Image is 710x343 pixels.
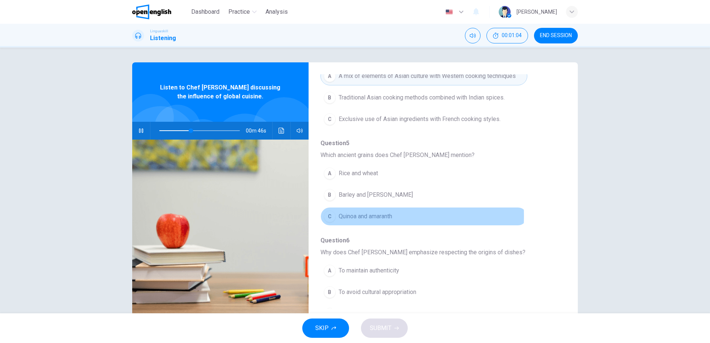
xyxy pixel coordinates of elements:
div: [PERSON_NAME] [517,7,557,16]
button: SKIP [302,318,349,338]
span: Traditional Asian cooking methods combined with Indian spices. [339,93,505,102]
button: ARice and wheat [320,164,527,183]
span: Practice [228,7,250,16]
img: OpenEnglish logo [132,4,171,19]
span: Listen to Chef [PERSON_NAME] discussing the influence of global cuisine. [156,83,284,101]
button: 00:01:04 [486,28,528,43]
img: en [444,9,454,15]
button: Analysis [263,5,291,19]
span: A mix of elements of Asian culture with Western cooking techniques [339,72,516,81]
span: SKIP [315,323,329,333]
div: A [324,167,336,179]
div: A [324,265,336,277]
button: BTraditional Asian cooking methods combined with Indian spices. [320,88,527,107]
button: AA mix of elements of Asian culture with Western cooking techniques [320,67,527,85]
span: Question 5 [320,139,554,148]
button: Practice [225,5,260,19]
span: END SESSION [540,33,572,39]
div: B [324,92,336,104]
div: B [324,286,336,298]
img: Profile picture [499,6,511,18]
span: Rice and wheat [339,169,378,178]
span: 00m 46s [246,122,272,140]
span: Barley and [PERSON_NAME] [339,190,413,199]
span: To maintain authenticity [339,266,399,275]
span: Question 6 [320,236,554,245]
button: CFor legal reasons [320,304,527,323]
button: BBarley and [PERSON_NAME] [320,186,527,204]
button: CExclusive use of Asian ingredients with French cooking styles. [320,110,527,128]
span: Analysis [266,7,288,16]
div: C [324,308,336,320]
span: Exclusive use of Asian ingredients with French cooking styles. [339,115,501,124]
h1: Listening [150,34,176,43]
span: Why does Chef [PERSON_NAME] emphasize respecting the origins of dishes? [320,248,554,257]
div: Hide [486,28,528,43]
div: Mute [465,28,481,43]
div: B [324,189,336,201]
div: A [324,70,336,82]
span: Quinoa and amaranth [339,212,392,221]
span: To avoid cultural appropriation [339,288,416,297]
button: Click to see the audio transcription [276,122,287,140]
img: Listen to Chef Charlie discussing the influence of global cuisine. [132,140,309,320]
span: Linguaskill [150,29,168,34]
button: Dashboard [188,5,222,19]
button: ATo maintain authenticity [320,261,527,280]
span: 00:01:04 [502,33,522,39]
a: OpenEnglish logo [132,4,188,19]
button: CQuinoa and amaranth [320,207,527,226]
div: C [324,113,336,125]
button: END SESSION [534,28,578,43]
button: BTo avoid cultural appropriation [320,283,527,301]
div: C [324,210,336,222]
span: Dashboard [191,7,219,16]
span: Which ancient grains does Chef [PERSON_NAME] mention? [320,151,554,160]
